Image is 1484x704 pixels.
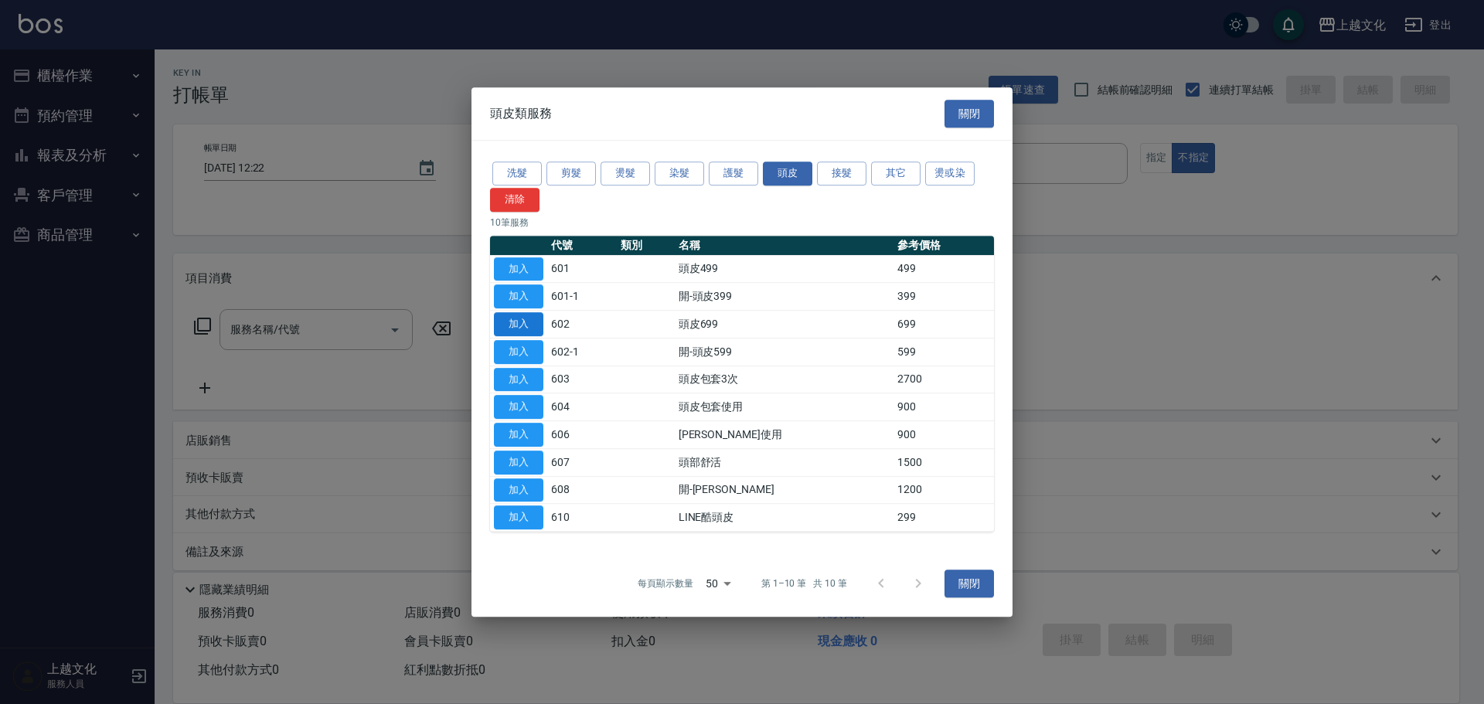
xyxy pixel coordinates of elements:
[547,421,617,449] td: 606
[709,162,758,185] button: 護髮
[925,162,975,185] button: 燙或染
[871,162,921,185] button: 其它
[945,570,994,598] button: 關閉
[494,368,543,392] button: 加入
[893,236,994,256] th: 參考價格
[893,504,994,532] td: 299
[490,216,994,230] p: 10 筆服務
[763,162,812,185] button: 頭皮
[546,162,596,185] button: 剪髮
[699,563,737,604] div: 50
[675,476,894,504] td: 開-[PERSON_NAME]
[547,236,617,256] th: 代號
[675,504,894,532] td: LINE酷頭皮
[494,423,543,447] button: 加入
[547,366,617,393] td: 603
[494,395,543,419] button: 加入
[547,504,617,532] td: 610
[675,255,894,283] td: 頭皮499
[893,448,994,476] td: 1500
[893,338,994,366] td: 599
[494,451,543,474] button: 加入
[492,162,542,185] button: 洗髮
[675,421,894,449] td: [PERSON_NAME]使用
[675,366,894,393] td: 頭皮包套3次
[547,448,617,476] td: 607
[638,576,693,590] p: 每頁顯示數量
[817,162,866,185] button: 接髮
[893,421,994,449] td: 900
[494,340,543,364] button: 加入
[675,236,894,256] th: 名稱
[490,106,552,121] span: 頭皮類服務
[893,255,994,283] td: 499
[675,283,894,311] td: 開-頭皮399
[761,576,847,590] p: 第 1–10 筆 共 10 筆
[547,311,617,338] td: 602
[494,257,543,281] button: 加入
[494,284,543,308] button: 加入
[893,366,994,393] td: 2700
[547,255,617,283] td: 601
[675,338,894,366] td: 開-頭皮599
[655,162,704,185] button: 染髮
[547,476,617,504] td: 608
[675,311,894,338] td: 頭皮699
[494,312,543,336] button: 加入
[893,476,994,504] td: 1200
[675,393,894,421] td: 頭皮包套使用
[547,283,617,311] td: 601-1
[893,311,994,338] td: 699
[601,162,650,185] button: 燙髮
[945,100,994,128] button: 關閉
[617,236,675,256] th: 類別
[547,393,617,421] td: 604
[490,188,539,212] button: 清除
[494,478,543,502] button: 加入
[675,448,894,476] td: 頭部舒活
[893,283,994,311] td: 399
[494,505,543,529] button: 加入
[893,393,994,421] td: 900
[547,338,617,366] td: 602-1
